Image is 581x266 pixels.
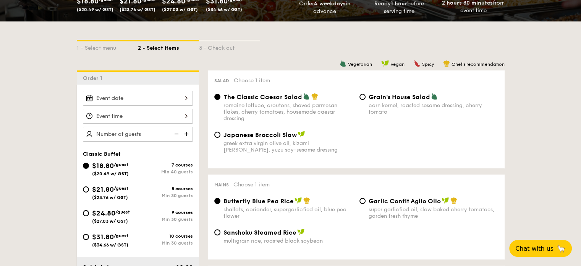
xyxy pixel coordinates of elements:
[223,140,353,153] div: greek extra virgin olive oil, kizami [PERSON_NAME], yuzu soy-sesame dressing
[115,209,130,215] span: /guest
[92,219,128,224] span: ($27.03 w/ GST)
[138,210,193,215] div: 9 courses
[77,7,113,12] span: ($20.49 w/ GST)
[414,60,421,67] img: icon-spicy.37a8142b.svg
[114,186,128,191] span: /guest
[199,41,260,52] div: 3 - Check out
[138,233,193,239] div: 10 courses
[138,41,199,52] div: 2 - Select items
[92,209,115,217] span: $24.80
[214,94,220,100] input: The Classic Caesar Saladromaine lettuce, croutons, shaved parmesan flakes, cherry tomatoes, house...
[120,7,155,12] span: ($23.76 w/ GST)
[234,77,270,84] span: Choose 1 item
[92,242,128,248] span: ($34.66 w/ GST)
[443,60,450,67] img: icon-chef-hat.a58ddaea.svg
[297,228,305,235] img: icon-vegan.f8ff3823.svg
[92,162,114,170] span: $18.80
[114,233,128,238] span: /guest
[162,7,198,12] span: ($27.03 w/ GST)
[303,197,310,204] img: icon-chef-hat.a58ddaea.svg
[391,0,407,7] strong: 1 hour
[138,186,193,191] div: 8 courses
[340,60,346,67] img: icon-vegetarian.fe4039eb.svg
[83,163,89,169] input: $18.80/guest($20.49 w/ GST)7 coursesMin 40 guests
[223,229,296,236] span: Sanshoku Steamed Rice
[452,62,505,67] span: Chef's recommendation
[223,93,302,101] span: The Classic Caesar Salad
[381,60,389,67] img: icon-vegan.f8ff3823.svg
[214,132,220,138] input: Japanese Broccoli Slawgreek extra virgin olive oil, kizami [PERSON_NAME], yuzu soy-sesame dressing
[138,193,193,198] div: Min 30 guests
[138,162,193,168] div: 7 courses
[83,186,89,193] input: $21.80/guest($23.76 w/ GST)8 coursesMin 30 guests
[214,229,220,235] input: Sanshoku Steamed Ricemultigrain rice, roasted black soybean
[515,245,553,252] span: Chat with us
[369,93,430,101] span: Grain's House Salad
[311,93,318,100] img: icon-chef-hat.a58ddaea.svg
[92,171,129,176] span: ($20.49 w/ GST)
[298,131,305,138] img: icon-vegan.f8ff3823.svg
[314,0,345,7] strong: 4 weekdays
[223,131,297,139] span: Japanese Broccoli Slaw
[138,217,193,222] div: Min 30 guests
[303,93,310,100] img: icon-vegetarian.fe4039eb.svg
[557,244,566,253] span: 🦙
[77,41,138,52] div: 1 - Select menu
[138,240,193,246] div: Min 30 guests
[92,195,128,200] span: ($23.76 w/ GST)
[114,162,128,167] span: /guest
[83,210,89,216] input: $24.80/guest($27.03 w/ GST)9 coursesMin 30 guests
[83,127,193,142] input: Number of guests
[233,181,270,188] span: Choose 1 item
[83,91,193,106] input: Event date
[83,75,105,82] span: Order 1
[83,151,121,157] span: Classic Buffet
[359,198,366,204] input: Garlic Confit Aglio Oliosuper garlicfied oil, slow baked cherry tomatoes, garden fresh thyme
[348,62,372,67] span: Vegetarian
[431,93,438,100] img: icon-vegetarian.fe4039eb.svg
[214,182,229,188] span: Mains
[138,169,193,175] div: Min 40 guests
[223,197,294,205] span: Butterfly Blue Pea Rice
[390,62,405,67] span: Vegan
[223,102,353,122] div: romaine lettuce, croutons, shaved parmesan flakes, cherry tomatoes, housemade caesar dressing
[92,233,114,241] span: $31.80
[92,185,114,194] span: $21.80
[369,197,441,205] span: Garlic Confit Aglio Olio
[223,206,353,219] div: shallots, coriander, supergarlicfied oil, blue pea flower
[214,198,220,204] input: Butterfly Blue Pea Riceshallots, coriander, supergarlicfied oil, blue pea flower
[206,7,242,12] span: ($34.66 w/ GST)
[359,94,366,100] input: Grain's House Saladcorn kernel, roasted sesame dressing, cherry tomato
[369,206,498,219] div: super garlicfied oil, slow baked cherry tomatoes, garden fresh thyme
[369,102,498,115] div: corn kernel, roasted sesame dressing, cherry tomato
[83,234,89,240] input: $31.80/guest($34.66 w/ GST)10 coursesMin 30 guests
[181,127,193,141] img: icon-add.58712e84.svg
[422,62,434,67] span: Spicy
[83,109,193,124] input: Event time
[214,78,229,83] span: Salad
[442,197,449,204] img: icon-vegan.f8ff3823.svg
[450,197,457,204] img: icon-chef-hat.a58ddaea.svg
[170,127,181,141] img: icon-reduce.1d2dbef1.svg
[223,238,353,244] div: multigrain rice, roasted black soybean
[509,240,572,257] button: Chat with us🦙
[295,197,302,204] img: icon-vegan.f8ff3823.svg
